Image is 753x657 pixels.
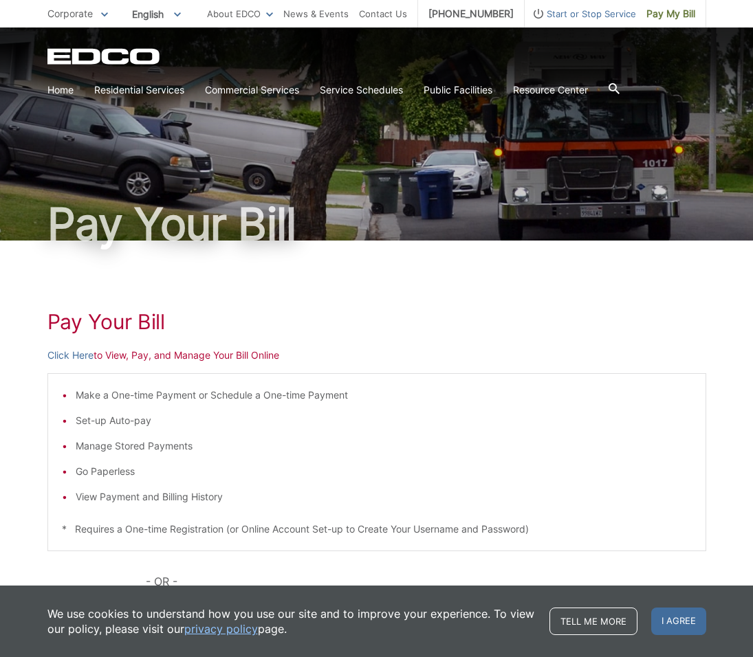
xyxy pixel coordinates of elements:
span: I agree [651,608,706,635]
a: Contact Us [359,6,407,21]
p: * Requires a One-time Registration (or Online Account Set-up to Create Your Username and Password) [62,522,692,537]
a: Tell me more [549,608,637,635]
a: News & Events [283,6,349,21]
p: to View, Pay, and Manage Your Bill Online [47,348,706,363]
a: Public Facilities [424,82,492,98]
li: View Payment and Billing History [76,489,692,504]
p: - OR - [146,572,706,591]
p: We use cookies to understand how you use our site and to improve your experience. To view our pol... [47,606,536,636]
span: Corporate [47,8,93,19]
a: About EDCO [207,6,273,21]
h1: Pay Your Bill [47,202,706,246]
a: Commercial Services [205,82,299,98]
a: Resource Center [513,82,588,98]
li: Go Paperless [76,464,692,479]
a: Residential Services [94,82,184,98]
li: Make a One-time Payment or Schedule a One-time Payment [76,388,692,403]
a: EDCD logo. Return to the homepage. [47,48,162,65]
li: Set-up Auto-pay [76,413,692,428]
li: Manage Stored Payments [76,438,692,454]
h1: Pay Your Bill [47,309,706,334]
a: Home [47,82,74,98]
span: English [122,3,191,25]
a: privacy policy [184,621,258,636]
a: Service Schedules [320,82,403,98]
a: Click Here [47,348,94,363]
span: Pay My Bill [646,6,695,21]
